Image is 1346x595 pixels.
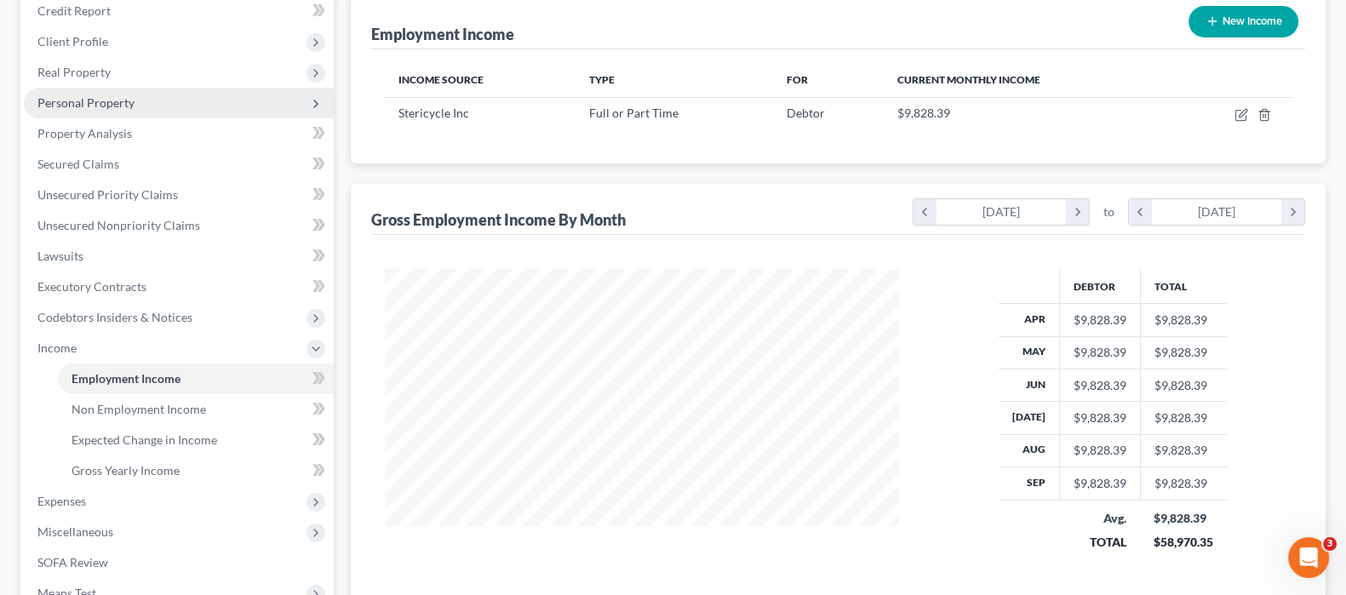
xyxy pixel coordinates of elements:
span: SOFA Review [37,555,108,569]
span: Non Employment Income [72,402,206,416]
i: chevron_left [1129,199,1152,225]
div: $9,828.39 [1074,475,1126,492]
span: Unsecured Priority Claims [37,187,178,202]
div: TOTAL [1073,534,1126,551]
i: chevron_left [914,199,936,225]
a: SOFA Review [24,547,334,578]
span: Client Profile [37,34,108,49]
i: chevron_right [1281,199,1304,225]
span: Codebtors Insiders & Notices [37,310,192,324]
a: Lawsuits [24,241,334,272]
td: $9,828.39 [1140,304,1227,336]
td: $9,828.39 [1140,402,1227,434]
span: For [787,73,808,86]
div: $9,828.39 [1074,344,1126,361]
td: $9,828.39 [1140,369,1227,401]
div: [DATE] [1152,199,1282,225]
div: $9,828.39 [1074,409,1126,426]
th: Total [1140,269,1227,303]
div: $58,970.35 [1154,534,1213,551]
th: [DATE] [999,402,1060,434]
div: Employment Income [371,24,514,44]
th: May [999,336,1060,369]
a: Employment Income [58,363,334,394]
a: Expected Change in Income [58,425,334,455]
iframe: Intercom live chat [1288,537,1329,578]
button: New Income [1188,6,1298,37]
div: Gross Employment Income By Month [371,209,626,230]
span: Current Monthly Income [897,73,1040,86]
span: Full or Part Time [589,106,679,120]
td: $9,828.39 [1140,336,1227,369]
td: $9,828.39 [1140,434,1227,466]
a: Non Employment Income [58,394,334,425]
span: Secured Claims [37,157,119,171]
a: Property Analysis [24,118,334,149]
i: chevron_right [1066,199,1089,225]
span: Personal Property [37,95,135,110]
td: $9,828.39 [1140,467,1227,500]
a: Gross Yearly Income [58,455,334,486]
span: Expenses [37,494,86,508]
span: Lawsuits [37,249,83,263]
span: Gross Yearly Income [72,463,180,478]
div: [DATE] [936,199,1067,225]
span: Debtor [787,106,825,120]
th: Apr [999,304,1060,336]
div: $9,828.39 [1074,442,1126,459]
a: Secured Claims [24,149,334,180]
span: Expected Change in Income [72,432,217,447]
th: Sep [999,467,1060,500]
span: Type [589,73,615,86]
span: Miscellaneous [37,524,113,539]
th: Debtor [1059,269,1140,303]
div: $9,828.39 [1074,377,1126,394]
a: Unsecured Priority Claims [24,180,334,210]
span: Property Analysis [37,126,132,140]
span: Unsecured Nonpriority Claims [37,218,200,232]
span: Employment Income [72,371,180,386]
span: $9,828.39 [897,106,950,120]
th: Jun [999,369,1060,401]
span: Real Property [37,65,111,79]
span: Credit Report [37,3,111,18]
span: 3 [1323,537,1337,551]
a: Unsecured Nonpriority Claims [24,210,334,241]
th: Aug [999,434,1060,466]
span: Income Source [398,73,484,86]
span: to [1103,203,1114,220]
div: Avg. [1073,510,1126,527]
div: $9,828.39 [1154,510,1213,527]
a: Executory Contracts [24,272,334,302]
div: $9,828.39 [1074,312,1126,329]
span: Stericycle Inc [398,106,469,120]
span: Executory Contracts [37,279,146,294]
span: Income [37,340,77,355]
